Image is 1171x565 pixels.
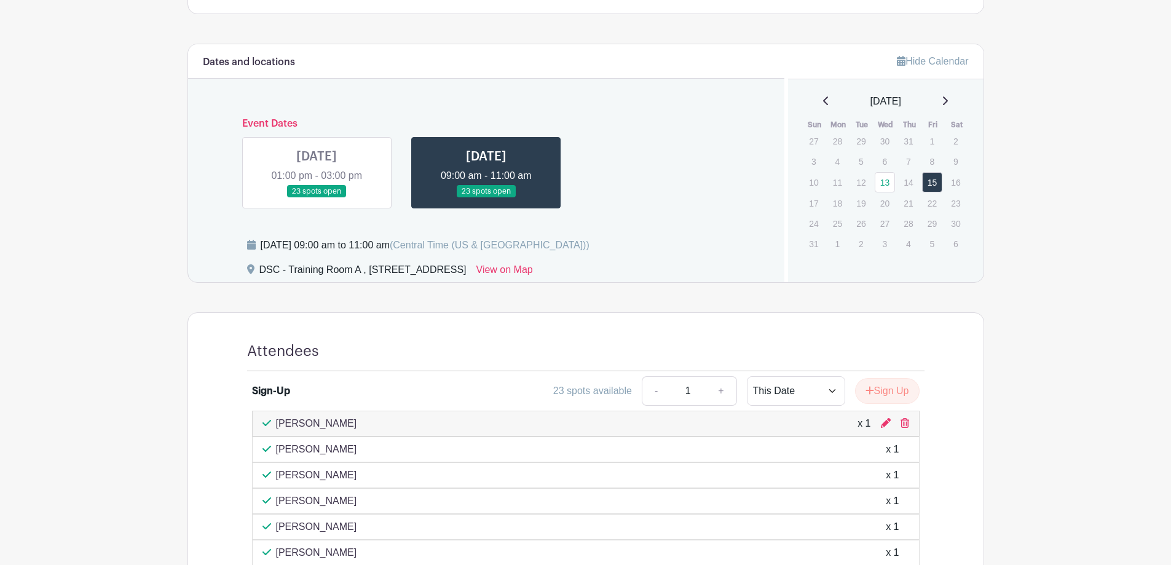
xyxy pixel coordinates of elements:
a: Hide Calendar [897,56,968,66]
button: Sign Up [855,378,920,404]
p: 19 [851,194,871,213]
p: 31 [898,132,918,151]
h6: Event Dates [232,118,741,130]
a: - [642,376,670,406]
p: 11 [827,173,848,192]
div: [DATE] 09:00 am to 11:00 am [261,238,589,253]
p: 8 [922,152,942,171]
a: 13 [875,172,895,192]
div: x 1 [886,468,899,483]
p: 18 [827,194,848,213]
h6: Dates and locations [203,57,295,68]
a: View on Map [476,263,533,282]
th: Wed [874,119,898,131]
p: 4 [827,152,848,171]
p: 30 [945,214,966,233]
p: 22 [922,194,942,213]
p: 5 [851,152,871,171]
a: 15 [922,172,942,192]
div: x 1 [858,416,870,431]
p: 5 [922,234,942,253]
th: Sun [803,119,827,131]
h4: Attendees [247,342,319,360]
p: 1 [922,132,942,151]
p: 23 [945,194,966,213]
p: 4 [898,234,918,253]
p: [PERSON_NAME] [276,494,357,508]
p: 24 [803,214,824,233]
p: 14 [898,173,918,192]
p: 6 [945,234,966,253]
p: 28 [827,132,848,151]
div: x 1 [886,442,899,457]
p: [PERSON_NAME] [276,520,357,534]
p: 29 [922,214,942,233]
p: 3 [875,234,895,253]
th: Sat [945,119,969,131]
p: 16 [945,173,966,192]
div: DSC - Training Room A , [STREET_ADDRESS] [259,263,467,282]
p: [PERSON_NAME] [276,442,357,457]
p: 2 [851,234,871,253]
p: 10 [803,173,824,192]
div: Sign-Up [252,384,290,398]
p: [PERSON_NAME] [276,416,357,431]
p: 2 [945,132,966,151]
p: 31 [803,234,824,253]
div: x 1 [886,545,899,560]
div: x 1 [886,494,899,508]
a: + [706,376,736,406]
p: [PERSON_NAME] [276,545,357,560]
p: 21 [898,194,918,213]
p: 17 [803,194,824,213]
span: (Central Time (US & [GEOGRAPHIC_DATA])) [390,240,589,250]
p: 27 [803,132,824,151]
p: [PERSON_NAME] [276,468,357,483]
p: 29 [851,132,871,151]
p: 3 [803,152,824,171]
th: Thu [897,119,921,131]
p: 20 [875,194,895,213]
p: 6 [875,152,895,171]
div: x 1 [886,520,899,534]
span: [DATE] [870,94,901,109]
div: 23 spots available [553,384,632,398]
p: 1 [827,234,848,253]
th: Tue [850,119,874,131]
p: 7 [898,152,918,171]
p: 9 [945,152,966,171]
p: 28 [898,214,918,233]
th: Mon [827,119,851,131]
p: 27 [875,214,895,233]
th: Fri [921,119,945,131]
p: 26 [851,214,871,233]
p: 12 [851,173,871,192]
p: 30 [875,132,895,151]
p: 25 [827,214,848,233]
